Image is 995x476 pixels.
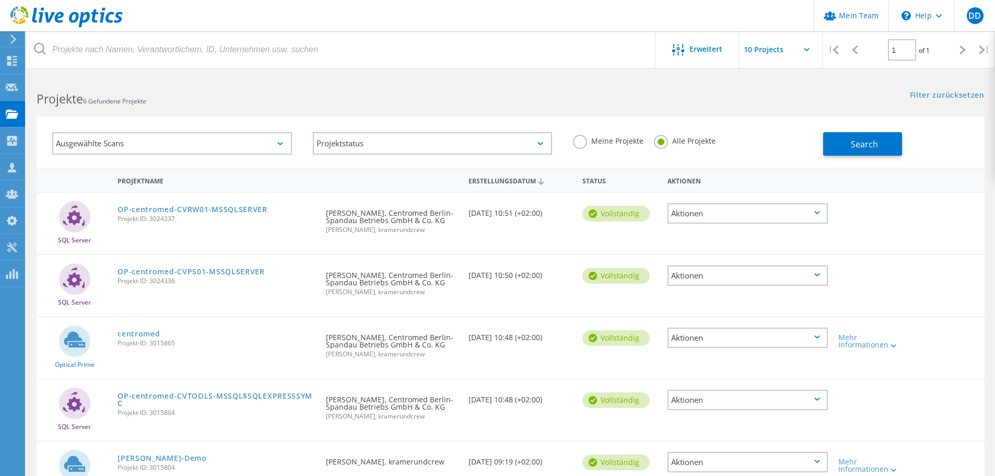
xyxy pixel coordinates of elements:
[10,22,123,29] a: Live Optics Dashboard
[668,452,828,472] div: Aktionen
[582,268,650,284] div: vollständig
[919,46,930,55] span: of 1
[851,138,878,150] span: Search
[463,170,577,190] div: Erstellungsdatum
[910,91,985,100] a: Filter zurücksetzen
[26,31,656,68] input: Projekte nach Namen, Verantwortlichem, ID, Unternehmen usw. suchen
[118,340,315,346] span: Projekt-ID: 3015865
[55,362,95,368] span: Optical Prime
[689,45,722,53] span: Erweitert
[668,328,828,348] div: Aktionen
[668,265,828,286] div: Aktionen
[321,317,463,368] div: [PERSON_NAME], Centromed Berlin-Spandau Betriebs GmbH & Co. KG
[974,31,995,68] div: |
[321,255,463,306] div: [PERSON_NAME], Centromed Berlin-Spandau Betriebs GmbH & Co. KG
[902,11,911,20] svg: \n
[668,390,828,410] div: Aktionen
[838,334,904,349] div: Mehr Informationen
[582,330,650,346] div: vollständig
[58,299,91,306] span: SQL Server
[112,170,321,190] div: Projektname
[326,351,458,357] span: [PERSON_NAME], kramerundcrew
[463,255,577,289] div: [DATE] 10:50 (+02:00)
[58,424,91,430] span: SQL Server
[118,330,160,338] a: centromed
[668,203,828,224] div: Aktionen
[582,206,650,222] div: vollständig
[577,170,662,190] div: Status
[326,289,458,295] span: [PERSON_NAME], kramerundcrew
[118,278,315,284] span: Projekt-ID: 3024336
[968,11,981,20] span: DD
[118,268,265,275] a: OP-centromed-CVPS01-MSSQLSERVER
[838,458,904,473] div: Mehr Informationen
[463,317,577,352] div: [DATE] 10:48 (+02:00)
[463,193,577,227] div: [DATE] 10:51 (+02:00)
[118,206,267,213] a: OP-centromed-CVRW01-MSSQLSERVER
[321,379,463,430] div: [PERSON_NAME], Centromed Berlin-Spandau Betriebs GmbH & Co. KG
[326,413,458,420] span: [PERSON_NAME], kramerundcrew
[321,442,463,476] div: [PERSON_NAME], kramerundcrew
[118,216,315,222] span: Projekt-ID: 3024337
[463,379,577,414] div: [DATE] 10:48 (+02:00)
[118,392,315,407] a: OP-centromed-CVTOOLS-MSSQL$SQLEXPRESSSYMC
[823,31,844,68] div: |
[582,455,650,470] div: vollständig
[52,132,292,155] div: Ausgewählte Scans
[823,132,902,156] button: Search
[582,392,650,408] div: vollständig
[313,132,553,155] div: Projektstatus
[83,97,146,106] span: 6 Gefundene Projekte
[118,455,207,462] a: [PERSON_NAME]-Demo
[654,135,716,145] label: Alle Projekte
[118,465,315,471] span: Projekt-ID: 3015804
[662,170,833,190] div: Aktionen
[37,90,83,107] b: Projekte
[118,410,315,416] span: Projekt-ID: 3015864
[326,227,458,233] span: [PERSON_NAME], kramerundcrew
[58,237,91,243] span: SQL Server
[463,442,577,476] div: [DATE] 09:19 (+02:00)
[321,193,463,243] div: [PERSON_NAME], Centromed Berlin-Spandau Betriebs GmbH & Co. KG
[573,135,643,145] label: Meine Projekte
